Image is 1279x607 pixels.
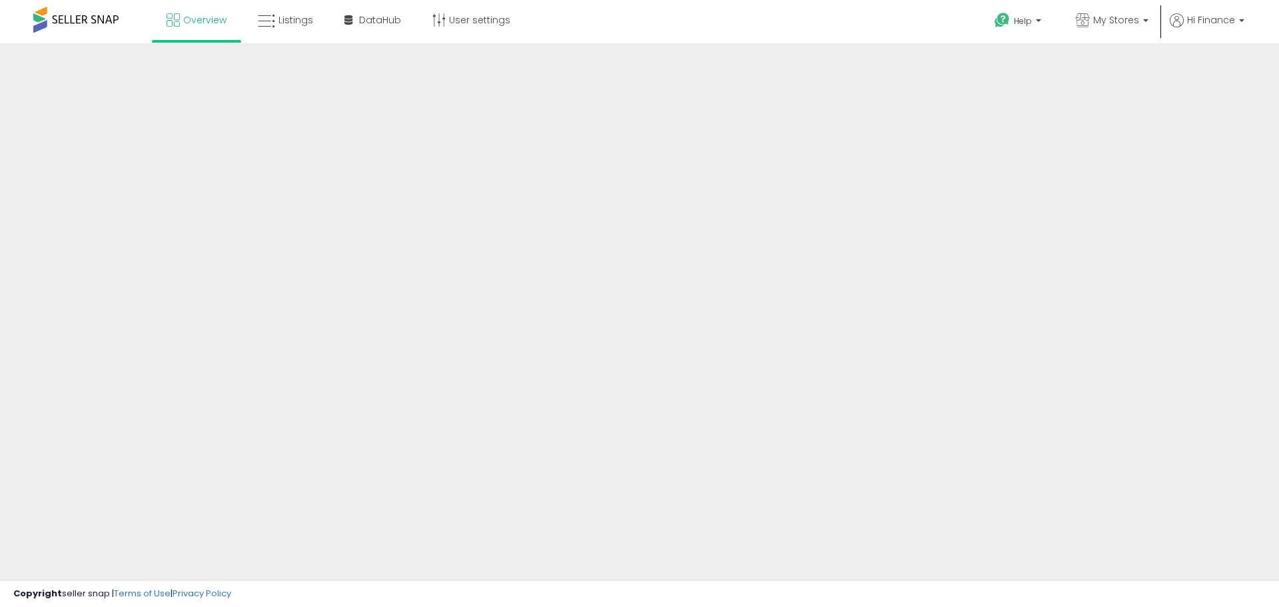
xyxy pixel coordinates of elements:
a: Hi Finance [1170,13,1244,43]
span: My Stores [1093,13,1139,27]
a: Privacy Policy [173,587,231,600]
span: DataHub [359,13,401,27]
strong: Copyright [13,587,62,600]
i: Get Help [994,12,1011,29]
span: Hi Finance [1187,13,1235,27]
span: Listings [278,13,313,27]
span: Help [1014,15,1032,27]
div: seller snap | | [13,588,231,600]
a: Terms of Use [114,587,171,600]
span: Overview [183,13,226,27]
a: Help [984,2,1055,43]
